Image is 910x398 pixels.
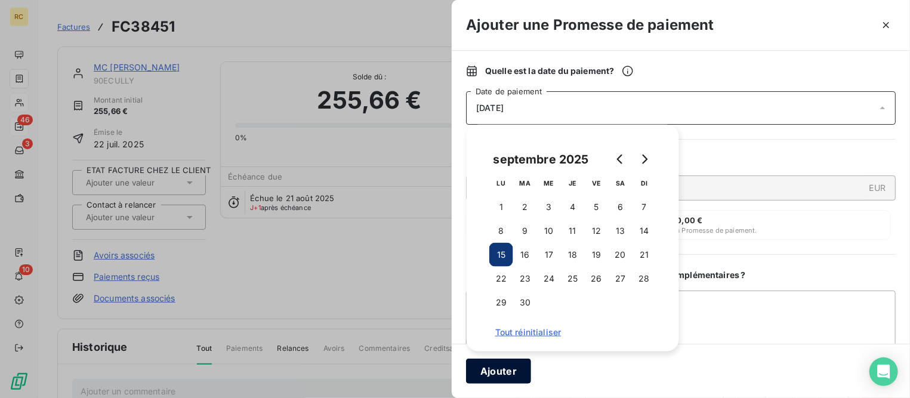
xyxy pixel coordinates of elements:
button: 9 [513,219,537,243]
button: 15 [489,243,513,267]
th: samedi [609,171,633,195]
span: Tout réinitialiser [495,328,650,337]
button: Ajouter [466,359,531,384]
button: 28 [633,267,656,291]
button: 1 [489,195,513,219]
button: 3 [537,195,561,219]
button: 2 [513,195,537,219]
button: 17 [537,243,561,267]
button: 10 [537,219,561,243]
button: 22 [489,267,513,291]
button: 8 [489,219,513,243]
button: 13 [609,219,633,243]
button: 12 [585,219,609,243]
button: 24 [537,267,561,291]
button: 7 [633,195,656,219]
button: 6 [609,195,633,219]
button: 5 [585,195,609,219]
th: jeudi [561,171,585,195]
button: Go to next month [633,147,656,171]
th: mercredi [537,171,561,195]
div: Open Intercom Messenger [869,357,898,386]
button: 4 [561,195,585,219]
button: Go to previous month [609,147,633,171]
button: 16 [513,243,537,267]
button: 21 [633,243,656,267]
button: 20 [609,243,633,267]
button: 25 [561,267,585,291]
button: 29 [489,291,513,314]
button: 11 [561,219,585,243]
th: vendredi [585,171,609,195]
h3: Ajouter une Promesse de paiement [466,14,714,36]
button: 19 [585,243,609,267]
button: 14 [633,219,656,243]
th: lundi [489,171,513,195]
span: [DATE] [476,103,504,113]
button: 18 [561,243,585,267]
button: 30 [513,291,537,314]
span: 0,00 € [677,215,703,225]
th: mardi [513,171,537,195]
th: dimanche [633,171,656,195]
button: 27 [609,267,633,291]
button: 23 [513,267,537,291]
button: 26 [585,267,609,291]
span: Quelle est la date du paiement ? [485,65,634,77]
div: septembre 2025 [489,150,593,169]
